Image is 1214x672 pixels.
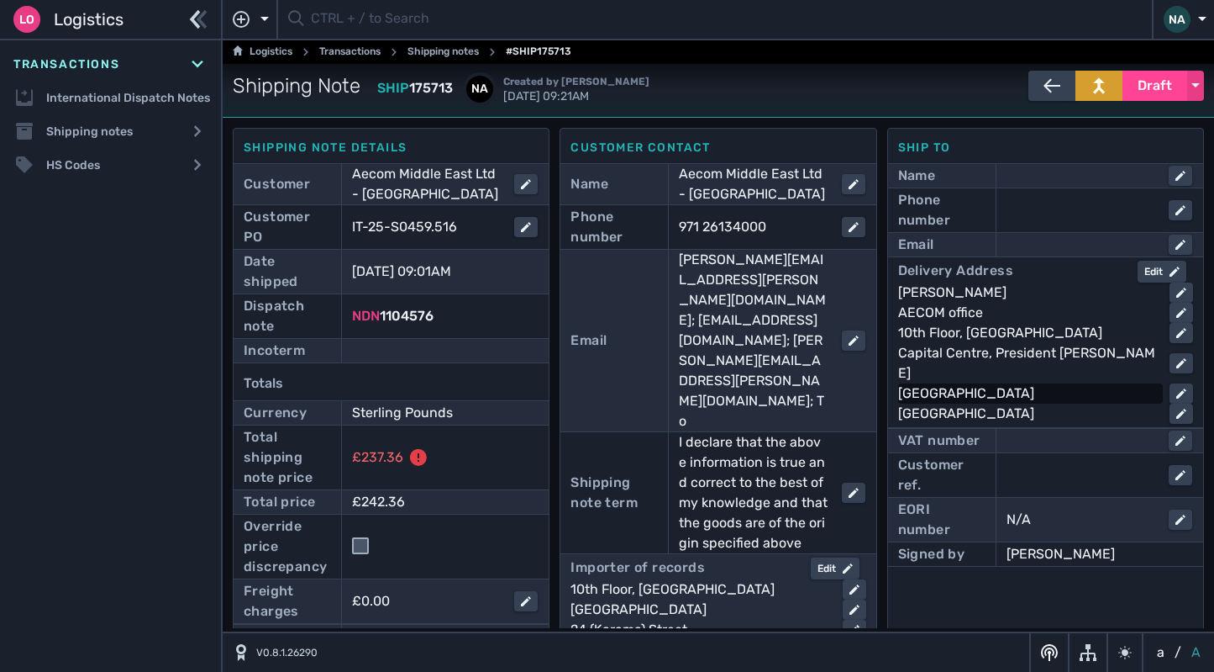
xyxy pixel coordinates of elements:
span: 175713 [409,80,453,96]
div: Customer [244,174,310,194]
div: £0.00 [352,591,501,611]
span: V0.8.1.26290 [256,645,318,660]
a: Transactions [319,42,381,62]
div: Email [570,331,607,351]
div: AECOM office [898,303,1156,323]
span: Shipping Note [233,71,360,101]
span: 1104576 [380,308,434,324]
div: 24 (Karama) Street [570,620,828,640]
div: [GEOGRAPHIC_DATA] [898,404,1156,424]
div: Sterling Pounds [352,403,514,423]
button: A [1188,643,1204,663]
button: a [1154,643,1168,663]
span: #SHIP175713 [506,42,571,62]
div: Totals [244,367,539,400]
button: Draft [1122,71,1187,101]
div: Edit [817,561,853,576]
div: Phone number [570,207,658,247]
div: Lo [13,6,40,33]
a: Shipping notes [407,42,479,62]
div: [GEOGRAPHIC_DATA] [898,384,1156,404]
div: Total shipping note price [244,427,331,488]
div: Delivery Address [898,261,1013,283]
div: Aecom Middle East Ltd - [GEOGRAPHIC_DATA] [352,164,501,204]
div: [PERSON_NAME] [898,283,1156,303]
div: Dispatch note [244,296,331,336]
span: Created by [PERSON_NAME] [503,76,649,87]
div: Importer of records [570,558,705,579]
div: I declare that the above information is true and correct to the best of my knowledge and that the... [679,432,828,553]
div: Incoterm [244,341,305,361]
div: Name [898,166,936,186]
div: Ship to [898,139,1193,156]
div: NA [466,76,493,103]
div: Edit [1144,264,1180,279]
div: Currency [244,403,307,423]
span: [DATE] 09:21AM [503,74,649,103]
div: Total price [244,492,315,512]
div: 10th Floor, [GEOGRAPHIC_DATA] [570,579,828,600]
div: Override price discrepancy [244,516,331,577]
div: Customer ref. [898,455,985,495]
div: Freight charges [244,581,331,622]
div: IT-25-S0459.516 [352,217,501,237]
div: Phone number [898,190,985,230]
div: N/A [1006,510,1155,530]
div: Signed by [898,544,965,564]
div: 971 26134000 [679,217,828,237]
div: VAT number [898,431,980,451]
span: / [1175,643,1181,663]
div: [GEOGRAPHIC_DATA] [570,600,828,620]
div: Customer contact [570,139,865,156]
div: £242.36 [352,492,514,512]
div: Date shipped [244,251,331,292]
div: Courier name [244,627,331,667]
a: Logistics [233,42,292,62]
span: Logistics [54,7,124,32]
span: Transactions [13,56,119,73]
input: CTRL + / to Search [311,3,1142,36]
div: Aecom Middle East Ltd - [GEOGRAPHIC_DATA] [679,164,828,204]
div: Shipping note details [244,139,539,156]
div: Name [570,174,608,194]
div: NA [1164,6,1190,33]
div: [PERSON_NAME] [1006,544,1192,564]
div: £237.36 [352,447,403,468]
div: Capital Centre, President [PERSON_NAME] [898,343,1156,384]
div: Email [898,235,934,255]
span: NDN [352,308,380,324]
div: EORI number [898,500,985,540]
div: [PERSON_NAME][EMAIL_ADDRESS][PERSON_NAME][DOMAIN_NAME]; [EMAIL_ADDRESS][DOMAIN_NAME]; [PERSON_NAM... [679,250,828,431]
div: [DATE] 09:01AM [352,262,514,282]
span: SHIP [377,80,409,96]
div: Shipping note term [570,473,658,513]
button: Edit [811,558,859,579]
div: Customer PO [244,207,331,247]
button: Edit [1138,261,1186,283]
div: 10th Floor, [GEOGRAPHIC_DATA] [898,323,1156,343]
